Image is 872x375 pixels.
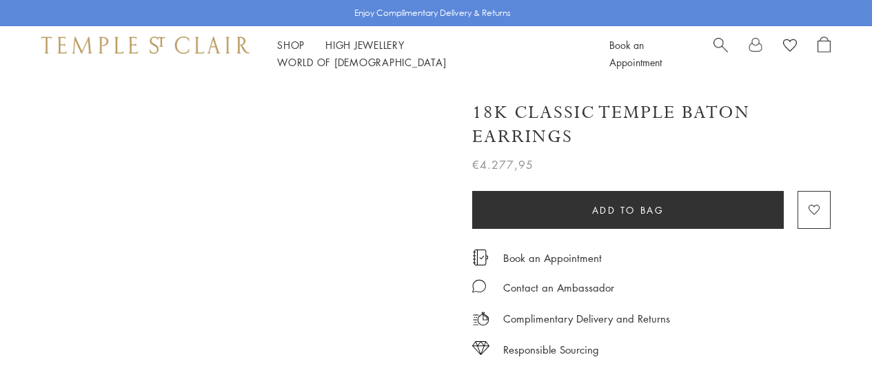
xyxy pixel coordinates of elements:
[503,341,599,358] div: Responsible Sourcing
[472,279,486,293] img: MessageIcon-01_2.svg
[783,37,797,57] a: View Wishlist
[472,341,489,355] img: icon_sourcing.svg
[818,37,831,71] a: Open Shopping Bag
[592,203,665,218] span: Add to bag
[277,37,578,71] nav: Main navigation
[472,250,489,265] img: icon_appointment.svg
[472,310,489,327] img: icon_delivery.svg
[503,279,614,296] div: Contact an Ambassador
[325,38,405,52] a: High JewelleryHigh Jewellery
[41,37,250,53] img: Temple St. Clair
[472,156,534,174] span: €4.277,95
[503,310,670,327] p: Complimentary Delivery and Returns
[472,191,784,229] button: Add to bag
[609,38,662,69] a: Book an Appointment
[354,6,511,20] p: Enjoy Complimentary Delivery & Returns
[503,250,602,265] a: Book an Appointment
[713,37,728,71] a: Search
[277,55,446,69] a: World of [DEMOGRAPHIC_DATA]World of [DEMOGRAPHIC_DATA]
[277,38,305,52] a: ShopShop
[472,101,831,149] h1: 18K Classic Temple Baton Earrings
